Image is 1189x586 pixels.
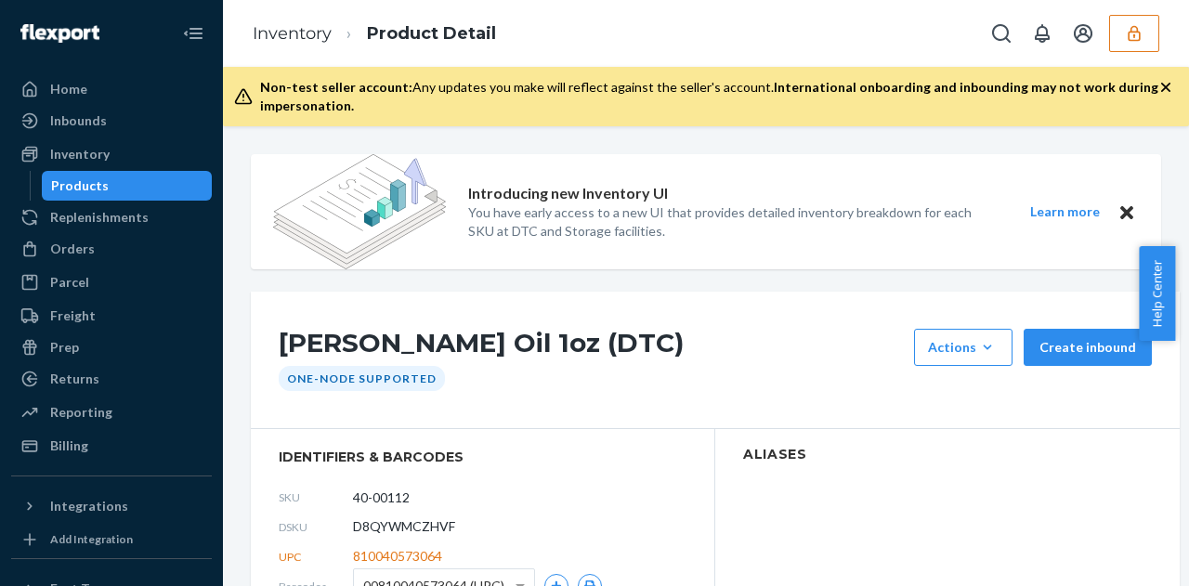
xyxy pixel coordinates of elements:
[468,183,668,204] p: Introducing new Inventory UI
[11,332,212,362] a: Prep
[20,24,99,43] img: Flexport logo
[279,489,353,505] span: SKU
[11,431,212,461] a: Billing
[983,15,1020,52] button: Open Search Box
[50,111,107,130] div: Inbounds
[50,306,96,325] div: Freight
[11,397,212,427] a: Reporting
[11,267,212,297] a: Parcel
[42,171,213,201] a: Products
[1024,15,1061,52] button: Open notifications
[253,23,332,44] a: Inventory
[50,80,87,98] div: Home
[260,79,412,95] span: Non-test seller account:
[50,497,128,515] div: Integrations
[279,366,445,391] div: One-Node Supported
[1024,329,1152,366] button: Create inbound
[1071,530,1170,577] iframe: Opens a widget where you can chat to one of our agents
[11,74,212,104] a: Home
[11,301,212,331] a: Freight
[50,338,79,357] div: Prep
[367,23,496,44] a: Product Detail
[50,273,89,292] div: Parcel
[1115,201,1139,224] button: Close
[50,145,110,163] div: Inventory
[914,329,1013,366] button: Actions
[11,528,212,551] a: Add Integration
[1018,201,1111,224] button: Learn more
[468,203,996,241] p: You have early access to a new UI that provides detailed inventory breakdown for each SKU at DTC ...
[50,436,88,455] div: Billing
[11,491,212,521] button: Integrations
[353,517,455,536] span: D8QYWMCZHVF
[279,448,686,466] span: identifiers & barcodes
[11,202,212,232] a: Replenishments
[1139,246,1175,341] button: Help Center
[238,7,511,61] ol: breadcrumbs
[50,208,149,227] div: Replenishments
[50,240,95,258] div: Orders
[51,176,109,195] div: Products
[175,15,212,52] button: Close Navigation
[11,106,212,136] a: Inbounds
[273,154,446,269] img: new-reports-banner-icon.82668bd98b6a51aee86340f2a7b77ae3.png
[279,549,353,565] span: UPC
[11,139,212,169] a: Inventory
[11,234,212,264] a: Orders
[743,448,1152,462] h2: Aliases
[50,403,112,422] div: Reporting
[928,338,999,357] div: Actions
[1065,15,1102,52] button: Open account menu
[50,531,133,547] div: Add Integration
[279,519,353,535] span: DSKU
[50,370,99,388] div: Returns
[11,364,212,394] a: Returns
[260,78,1159,115] div: Any updates you make will reflect against the seller's account.
[279,329,905,366] h1: [PERSON_NAME] Oil 1oz (DTC)
[353,547,442,566] span: 810040573064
